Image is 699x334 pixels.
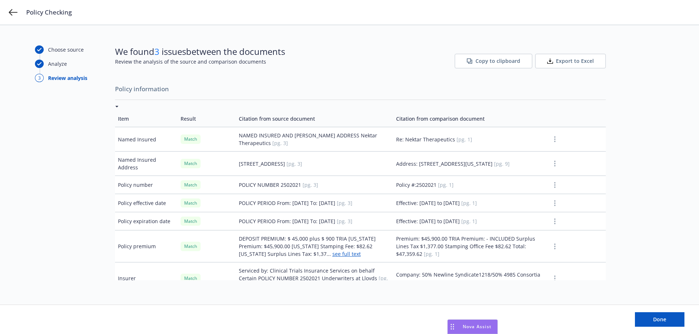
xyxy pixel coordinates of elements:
[393,176,548,194] td: Policy #:2502021
[424,250,439,257] span: [pg. 1]
[337,200,352,206] span: [pg. 3]
[236,152,393,176] td: [STREET_ADDRESS]
[26,8,72,17] span: Policy Checking
[455,54,532,68] button: Copy to clipboard
[181,198,201,208] div: Match
[287,160,302,167] span: [pg. 3]
[48,74,87,82] div: Review analysis
[337,218,352,225] span: [pg. 3]
[181,242,201,251] div: Match
[115,81,606,97] span: Policy information
[393,127,548,152] td: Re: Nektar Therapeutics
[236,176,393,194] td: POLICY NUMBER 2502021
[653,316,666,323] span: Done
[332,250,361,257] a: see full text
[303,181,318,188] span: [pg. 3]
[181,217,201,226] div: Match
[48,60,67,68] div: Analyze
[463,323,491,330] span: Nova Assist
[115,58,285,65] span: Review the analysis of the source and comparison documents
[393,212,548,230] td: Effective: [DATE] to [DATE]
[115,110,178,127] td: Item
[461,200,477,206] span: [pg. 1]
[115,45,285,58] span: We found issues between the documents
[236,212,393,230] td: POLICY PERIOD From: [DATE] To: [DATE]
[236,230,393,262] td: DEPOSIT PREMIUM: $ 45,000 plus $ 900 TRIA [US_STATE] Premium: $45,900.00 [US_STATE] Stamping Fee:...
[115,194,178,212] td: Policy effective date
[181,134,201,144] div: Match
[236,110,393,127] td: Citation from source document
[472,279,487,286] span: [pg. 9]
[535,54,606,68] button: Export to Excel
[35,74,44,82] div: 3
[272,140,288,146] span: [pg. 3]
[461,218,477,225] span: [pg. 1]
[154,45,159,57] span: 3
[236,262,393,294] td: Serviced by: Clinical Trials Insurance Services on behalf Certain POLICY NUMBER 2502021 Underwrit...
[181,274,201,283] div: Match
[635,312,684,327] button: Done
[115,176,178,194] td: Policy number
[236,127,393,152] td: NAMED INSURED AND [PERSON_NAME] ADDRESS Nektar Therapeutics
[393,152,548,176] td: Address: [STREET_ADDRESS][US_STATE]
[438,181,454,188] span: [pg. 1]
[448,320,457,334] div: Drag to move
[556,57,594,65] span: Export to Excel
[457,136,472,143] span: [pg. 1]
[181,180,201,189] div: Match
[178,110,236,127] td: Result
[393,262,548,294] td: Company: 50% Newline Syndicate1218/50% 4985 Consortia at Lloyd’s (Non￾Admitted) A XV
[447,319,498,334] button: Nova Assist
[48,46,84,53] div: Choose source
[115,262,178,294] td: Insurer
[494,160,510,167] span: [pg. 9]
[115,212,178,230] td: Policy expiration date
[181,159,201,168] div: Match
[115,230,178,262] td: Policy premium
[393,110,548,127] td: Citation from comparison document
[115,152,178,176] td: Named Insured Address
[115,127,178,152] td: Named Insured
[393,194,548,212] td: Effective: [DATE] to [DATE]
[393,230,548,262] td: Premium: $45,900.00 TRIA Premium: - INCLUDED Surplus Lines Tax $1,377.00 Stamping Office Fee $82....
[236,194,393,212] td: POLICY PERIOD From: [DATE] To: [DATE]
[475,57,520,65] span: Copy to clipboard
